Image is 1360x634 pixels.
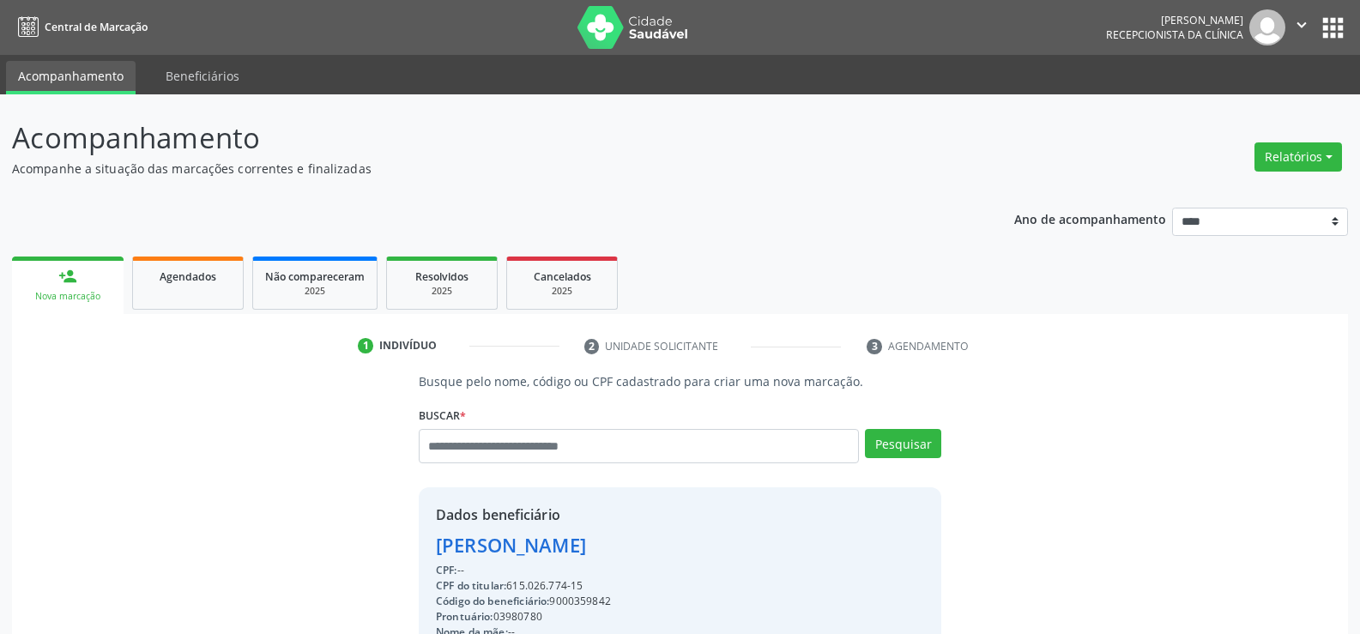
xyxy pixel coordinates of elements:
span: Recepcionista da clínica [1106,27,1243,42]
div: 615.026.774-15 [436,578,743,594]
button: Pesquisar [865,429,941,458]
p: Acompanhe a situação das marcações correntes e finalizadas [12,160,947,178]
div: [PERSON_NAME] [1106,13,1243,27]
button: Relatórios [1254,142,1342,172]
div: Dados beneficiário [436,504,743,525]
div: 2025 [265,285,365,298]
span: CPF do titular: [436,578,506,593]
p: Ano de acompanhamento [1014,208,1166,229]
div: [PERSON_NAME] [436,531,743,559]
div: Nova marcação [24,290,112,303]
div: 1 [358,338,373,353]
button: apps [1318,13,1348,43]
span: Não compareceram [265,269,365,284]
span: CPF: [436,563,457,577]
a: Acompanhamento [6,61,136,94]
p: Acompanhamento [12,117,947,160]
div: 2025 [519,285,605,298]
span: Cancelados [534,269,591,284]
img: img [1249,9,1285,45]
a: Beneficiários [154,61,251,91]
i:  [1292,15,1311,34]
div: person_add [58,267,77,286]
div: 2025 [399,285,485,298]
button:  [1285,9,1318,45]
span: Código do beneficiário: [436,594,549,608]
p: Busque pelo nome, código ou CPF cadastrado para criar uma nova marcação. [419,372,941,390]
a: Central de Marcação [12,13,148,41]
div: -- [436,563,743,578]
div: Indivíduo [379,338,437,353]
span: Resolvidos [415,269,468,284]
span: Central de Marcação [45,20,148,34]
span: Agendados [160,269,216,284]
span: Prontuário: [436,609,493,624]
div: 9000359842 [436,594,743,609]
label: Buscar [419,402,466,429]
div: 03980780 [436,609,743,625]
